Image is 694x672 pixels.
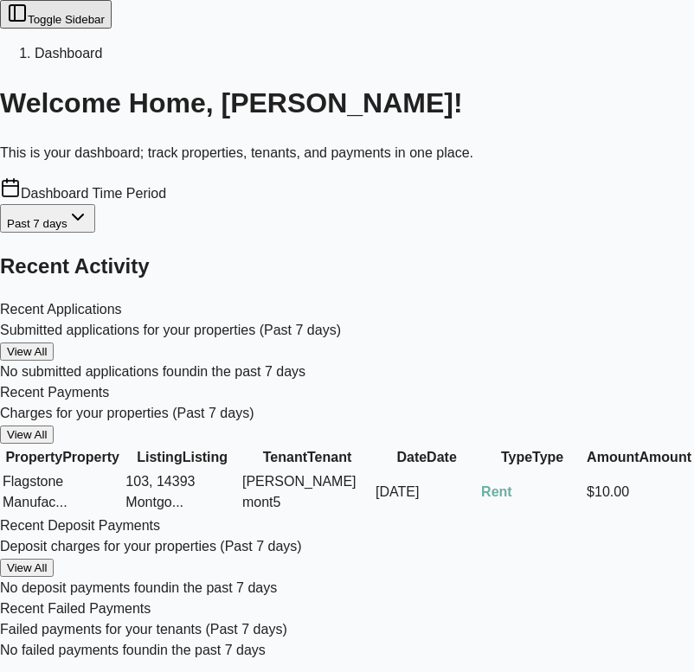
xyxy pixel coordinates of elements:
span: Listing [183,450,228,464]
span: Dashboard [35,46,102,61]
span: Property [62,450,119,464]
span: Date [427,450,457,464]
span: Dashboard Time Period [21,186,166,201]
span: Toggle Sidebar [28,13,105,26]
span: Amount [587,450,639,464]
div: $10.00 [587,482,691,502]
span: Type [501,450,532,464]
span: 103, 14393 Montgo... [125,474,195,509]
span: Flagstone Manufac... [3,474,67,509]
span: Tenant [263,450,307,464]
span: Amount [639,450,691,464]
span: Type [532,450,563,464]
span: Rent [481,484,512,499]
span: [PERSON_NAME] mont5 [242,474,357,509]
span: Listing [137,450,182,464]
span: Tenant [307,450,351,464]
span: Date [396,450,427,464]
div: [DATE] [376,482,478,502]
span: Property [5,450,62,464]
